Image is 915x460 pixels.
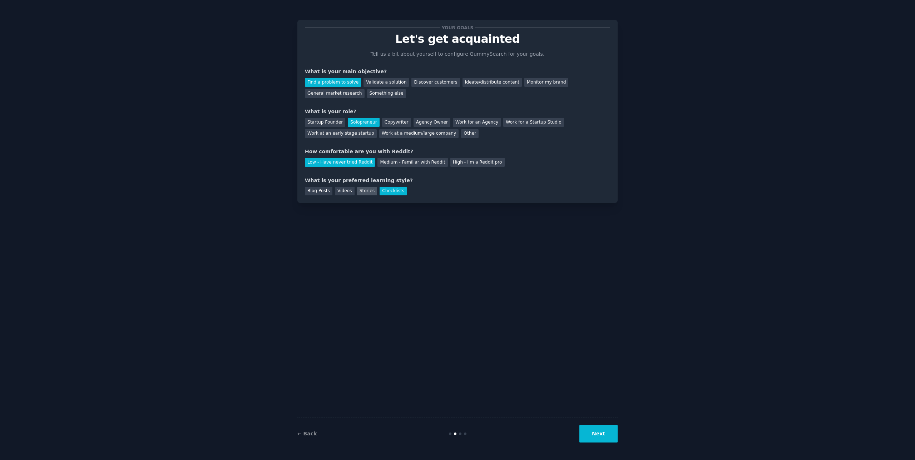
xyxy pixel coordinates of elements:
[380,187,407,196] div: Checklists
[414,118,450,127] div: Agency Owner
[305,68,610,75] div: What is your main objective?
[357,187,377,196] div: Stories
[382,118,411,127] div: Copywriter
[377,158,447,167] div: Medium - Familiar with Reddit
[335,187,355,196] div: Videos
[379,129,459,138] div: Work at a medium/large company
[348,118,379,127] div: Solopreneur
[579,425,618,442] button: Next
[503,118,564,127] div: Work for a Startup Studio
[305,33,610,45] p: Let's get acquainted
[463,78,522,87] div: Ideate/distribute content
[297,431,317,436] a: ← Back
[305,89,365,98] div: General market research
[461,129,479,138] div: Other
[367,50,548,58] p: Tell us a bit about yourself to configure GummySearch for your goals.
[305,148,610,155] div: How comfortable are you with Reddit?
[305,118,345,127] div: Startup Founder
[453,118,501,127] div: Work for an Agency
[305,78,361,87] div: Find a problem to solve
[440,24,475,31] span: Your goals
[305,108,610,115] div: What is your role?
[411,78,460,87] div: Discover customers
[363,78,409,87] div: Validate a solution
[305,177,610,184] div: What is your preferred learning style?
[305,187,332,196] div: Blog Posts
[305,129,377,138] div: Work at an early stage startup
[524,78,568,87] div: Monitor my brand
[367,89,406,98] div: Something else
[450,158,505,167] div: High - I'm a Reddit pro
[305,158,375,167] div: Low - Have never tried Reddit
